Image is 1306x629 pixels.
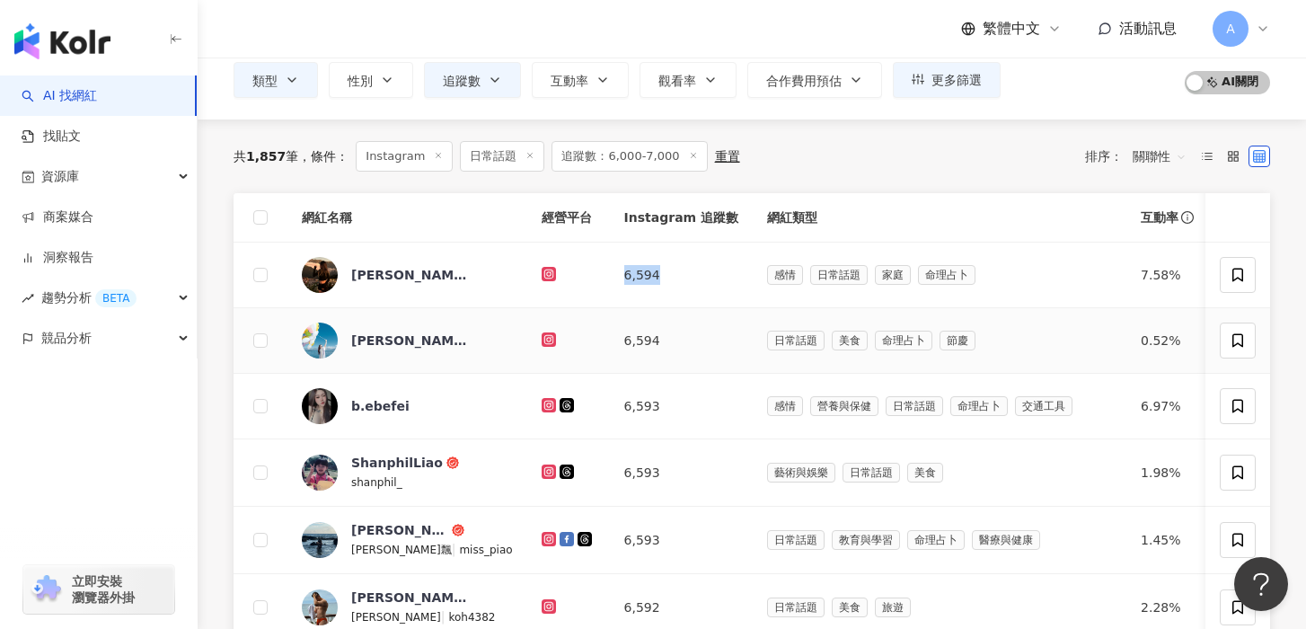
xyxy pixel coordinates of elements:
[658,74,696,88] span: 觀看率
[1133,142,1187,171] span: 關聯性
[767,463,835,483] span: 藝術與娛樂
[875,598,911,617] span: 旅遊
[832,598,868,617] span: 美食
[302,323,338,359] img: KOL Avatar
[1141,598,1196,617] div: 2.28%
[72,573,135,606] span: 立即安裝 瀏覽器外掛
[1178,208,1196,226] span: info-circle
[767,598,825,617] span: 日常話題
[459,544,512,556] span: miss_piao
[302,388,338,424] img: KOL Avatar
[1085,142,1196,171] div: 排序：
[940,331,975,350] span: 節慶
[1141,331,1196,350] div: 0.52%
[234,62,318,98] button: 類型
[29,575,64,604] img: chrome extension
[351,521,448,539] div: [PERSON_NAME]
[22,292,34,305] span: rise
[767,396,803,416] span: 感情
[356,141,453,172] span: Instagram
[810,396,878,416] span: 營養與保健
[532,62,629,98] button: 互動率
[41,156,79,197] span: 資源庫
[610,507,753,574] td: 6,593
[886,396,943,416] span: 日常話題
[551,74,588,88] span: 互動率
[460,141,544,172] span: 日常話題
[351,476,402,489] span: shanphil_
[351,397,410,415] div: b.ebefei
[527,193,610,243] th: 經營平台
[302,323,513,359] a: KOL Avatar[PERSON_NAME]
[893,62,1001,98] button: 更多篩選
[302,589,513,626] a: KOL Avatar[PERSON_NAME][PERSON_NAME]|koh4382
[950,396,1008,416] span: 命理占卜
[448,611,495,624] span: koh4382
[1015,396,1072,416] span: 交通工具
[443,74,481,88] span: 追蹤數
[22,128,81,146] a: 找貼文
[348,74,373,88] span: 性別
[302,455,338,491] img: KOL Avatar
[610,374,753,439] td: 6,593
[832,331,868,350] span: 美食
[907,530,965,550] span: 命理占卜
[1141,463,1196,483] div: 1.98%
[1141,208,1178,226] span: 互動率
[1141,265,1196,285] div: 7.58%
[441,609,449,624] span: |
[23,565,174,614] a: chrome extension立即安裝 瀏覽器外掛
[875,331,932,350] span: 命理占卜
[302,589,338,625] img: KOL Avatar
[22,87,97,105] a: searchAI 找網紅
[810,265,868,285] span: 日常話題
[41,278,137,318] span: 趨勢分析
[302,257,338,293] img: KOL Avatar
[351,454,443,472] div: ShanphilLiao
[875,265,911,285] span: 家庭
[843,463,900,483] span: 日常話題
[298,149,349,164] span: 條件 ：
[767,530,825,550] span: 日常話題
[287,193,527,243] th: 網紅名稱
[351,332,468,350] div: [PERSON_NAME]
[302,257,513,293] a: KOL Avatar[PERSON_NAME]
[351,544,452,556] span: [PERSON_NAME]飄
[452,542,460,556] span: |
[234,149,298,164] div: 共 筆
[252,74,278,88] span: 類型
[753,193,1126,243] th: 網紅類型
[41,318,92,359] span: 競品分析
[918,265,975,285] span: 命理占卜
[747,62,882,98] button: 合作費用預估
[22,249,93,267] a: 洞察報告
[1141,530,1196,550] div: 1.45%
[610,308,753,374] td: 6,594
[302,454,513,492] a: KOL AvatarShanphilLiaoshanphil_
[351,266,468,284] div: [PERSON_NAME]
[972,530,1040,550] span: 醫療與健康
[351,611,441,624] span: [PERSON_NAME]
[552,141,707,172] span: 追蹤數：6,000-7,000
[715,149,740,164] div: 重置
[351,589,468,607] div: [PERSON_NAME]
[1234,557,1288,611] iframe: Help Scout Beacon - Open
[610,243,753,308] td: 6,594
[832,530,900,550] span: 教育與學習
[931,73,982,87] span: 更多篩選
[302,521,513,559] a: KOL Avatar[PERSON_NAME][PERSON_NAME]飄|miss_piao
[767,331,825,350] span: 日常話題
[1119,20,1177,37] span: 活動訊息
[329,62,413,98] button: 性別
[766,74,842,88] span: 合作費用預估
[302,522,338,558] img: KOL Avatar
[1141,396,1196,416] div: 6.97%
[22,208,93,226] a: 商案媒合
[1226,19,1235,39] span: A
[983,19,1040,39] span: 繁體中文
[610,439,753,507] td: 6,593
[424,62,521,98] button: 追蹤數
[610,193,753,243] th: Instagram 追蹤數
[767,265,803,285] span: 感情
[246,149,286,164] span: 1,857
